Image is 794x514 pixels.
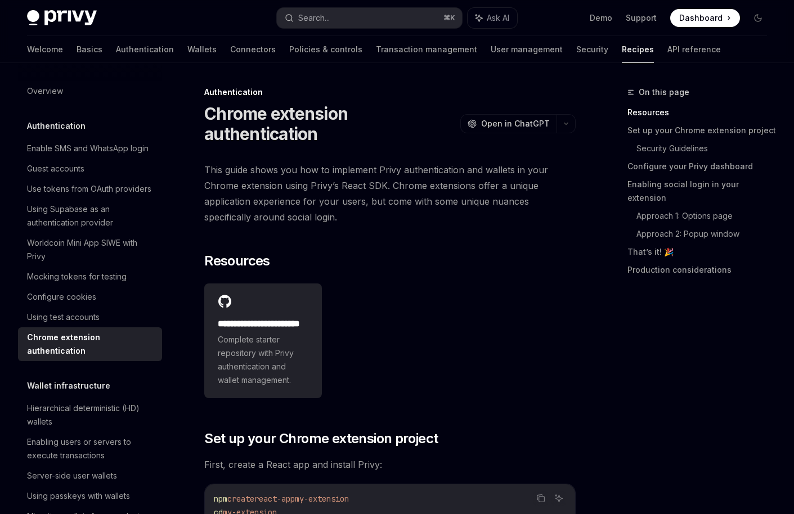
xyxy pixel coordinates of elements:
[627,121,776,139] a: Set up your Chrome extension project
[18,199,162,233] a: Using Supabase as an authentication provider
[204,103,456,144] h1: Chrome extension authentication
[18,138,162,159] a: Enable SMS and WhatsApp login
[27,290,96,304] div: Configure cookies
[204,430,438,448] span: Set up your Chrome extension project
[77,36,102,63] a: Basics
[749,9,767,27] button: Toggle dark mode
[18,432,162,466] a: Enabling users or servers to execute transactions
[639,85,689,99] span: On this page
[468,8,517,28] button: Ask AI
[376,36,477,63] a: Transaction management
[27,236,155,263] div: Worldcoin Mini App SIWE with Privy
[626,12,657,24] a: Support
[27,182,151,196] div: Use tokens from OAuth providers
[533,491,548,506] button: Copy the contents from the code block
[27,331,155,358] div: Chrome extension authentication
[230,36,276,63] a: Connectors
[187,36,217,63] a: Wallets
[18,267,162,287] a: Mocking tokens for testing
[27,84,63,98] div: Overview
[551,491,566,506] button: Ask AI
[298,11,330,25] div: Search...
[627,157,776,175] a: Configure your Privy dashboard
[667,36,721,63] a: API reference
[27,489,130,503] div: Using passkeys with wallets
[204,162,576,225] span: This guide shows you how to implement Privy authentication and wallets in your Chrome extension u...
[18,466,162,486] a: Server-side user wallets
[627,175,776,207] a: Enabling social login in your extension
[204,457,576,472] span: First, create a React app and install Privy:
[622,36,654,63] a: Recipes
[576,36,608,63] a: Security
[204,283,322,398] a: **** **** **** **** ****Complete starter repository with Privy authentication and wallet management.
[627,243,776,261] a: That’s it! 🎉
[18,327,162,361] a: Chrome extension authentication
[18,81,162,101] a: Overview
[18,486,162,506] a: Using passkeys with wallets
[27,119,86,133] h5: Authentication
[27,162,84,175] div: Guest accounts
[590,12,612,24] a: Demo
[295,494,349,504] span: my-extension
[636,139,776,157] a: Security Guidelines
[27,10,97,26] img: dark logo
[254,494,295,504] span: react-app
[27,142,149,155] div: Enable SMS and WhatsApp login
[18,287,162,307] a: Configure cookies
[460,114,557,133] button: Open in ChatGPT
[443,13,455,22] span: ⌘ K
[27,435,155,462] div: Enabling users or servers to execute transactions
[636,207,776,225] a: Approach 1: Options page
[18,307,162,327] a: Using test accounts
[18,159,162,179] a: Guest accounts
[27,402,155,429] div: Hierarchical deterministic (HD) wallets
[627,261,776,279] a: Production considerations
[27,270,127,283] div: Mocking tokens for testing
[218,333,308,387] span: Complete starter repository with Privy authentication and wallet management.
[27,379,110,393] h5: Wallet infrastructure
[27,469,117,483] div: Server-side user wallets
[487,12,509,24] span: Ask AI
[27,310,100,324] div: Using test accounts
[627,103,776,121] a: Resources
[18,233,162,267] a: Worldcoin Mini App SIWE with Privy
[204,87,576,98] div: Authentication
[491,36,563,63] a: User management
[289,36,362,63] a: Policies & controls
[18,179,162,199] a: Use tokens from OAuth providers
[670,9,740,27] a: Dashboard
[214,494,227,504] span: npm
[18,398,162,432] a: Hierarchical deterministic (HD) wallets
[27,36,63,63] a: Welcome
[481,118,550,129] span: Open in ChatGPT
[227,494,254,504] span: create
[27,202,155,229] div: Using Supabase as an authentication provider
[116,36,174,63] a: Authentication
[679,12,723,24] span: Dashboard
[277,8,463,28] button: Search...⌘K
[636,225,776,243] a: Approach 2: Popup window
[204,252,270,270] span: Resources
